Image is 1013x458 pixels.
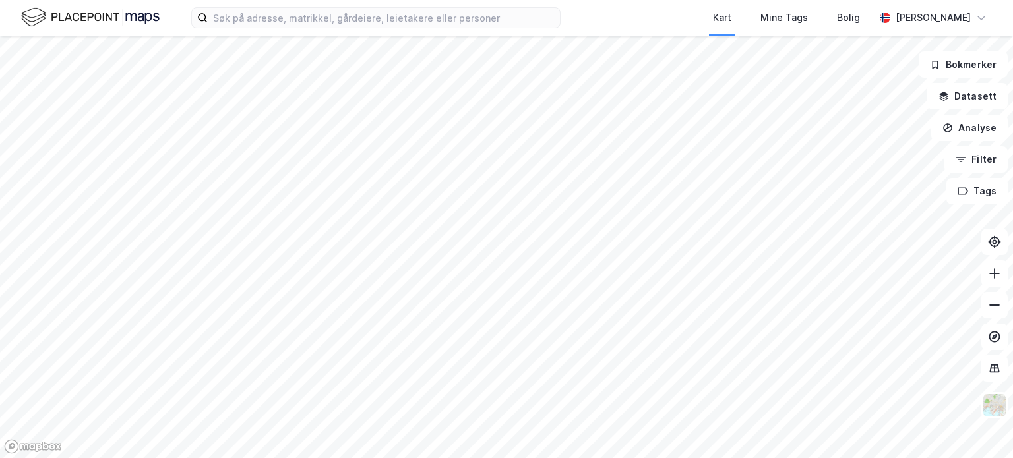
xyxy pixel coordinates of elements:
[208,8,560,28] input: Søk på adresse, matrikkel, gårdeiere, leietakere eller personer
[713,10,731,26] div: Kart
[760,10,808,26] div: Mine Tags
[947,395,1013,458] iframe: Chat Widget
[837,10,860,26] div: Bolig
[896,10,971,26] div: [PERSON_NAME]
[21,6,160,29] img: logo.f888ab2527a4732fd821a326f86c7f29.svg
